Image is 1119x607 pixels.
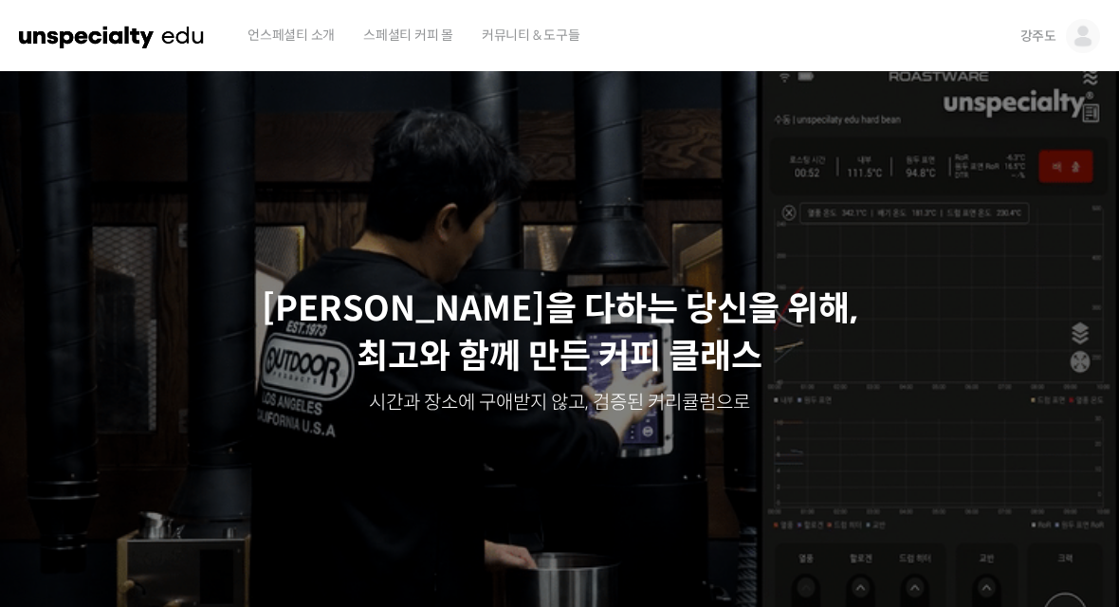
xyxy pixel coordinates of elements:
[19,285,1100,381] p: [PERSON_NAME]을 다하는 당신을 위해, 최고와 함께 만든 커피 클래스
[1020,28,1056,45] span: 강주도
[19,390,1100,416] p: 시간과 장소에 구애받지 않고, 검증된 커리큘럼으로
